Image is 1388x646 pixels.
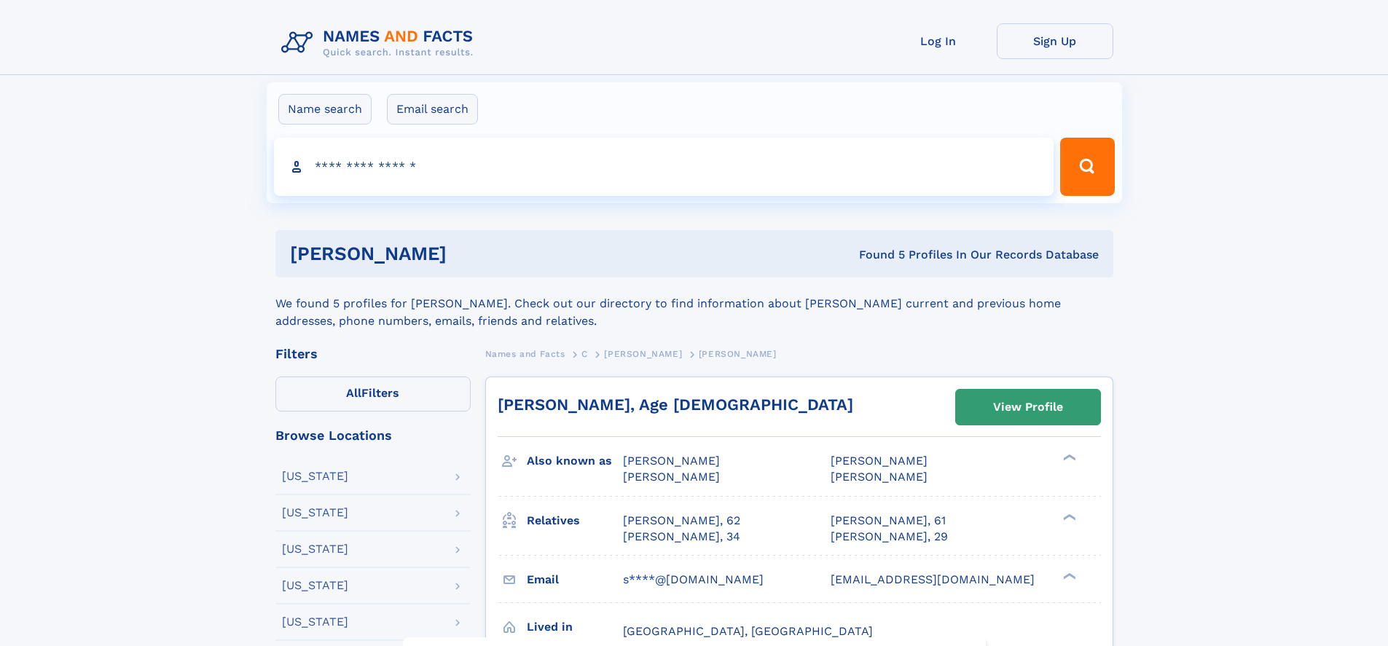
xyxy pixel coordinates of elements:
div: ❯ [1059,453,1077,462]
div: Found 5 Profiles In Our Records Database [653,247,1099,263]
div: Filters [275,347,471,361]
h3: Also known as [527,449,623,473]
div: Browse Locations [275,429,471,442]
a: [PERSON_NAME], 34 [623,529,740,545]
div: [US_STATE] [282,543,348,555]
a: Log In [880,23,997,59]
span: [PERSON_NAME] [604,349,682,359]
span: C [581,349,588,359]
h3: Relatives [527,508,623,533]
div: [US_STATE] [282,470,348,482]
a: View Profile [956,390,1100,425]
a: [PERSON_NAME], 61 [831,513,946,529]
span: [PERSON_NAME] [831,470,928,484]
span: [GEOGRAPHIC_DATA], [GEOGRAPHIC_DATA] [623,624,873,638]
div: We found 5 profiles for [PERSON_NAME]. Check out our directory to find information about [PERSON_... [275,277,1113,330]
div: [US_STATE] [282,616,348,628]
button: Search Button [1060,138,1114,196]
span: [PERSON_NAME] [699,349,777,359]
span: [PERSON_NAME] [623,454,720,468]
a: [PERSON_NAME], 62 [623,513,740,529]
div: [US_STATE] [282,507,348,519]
a: [PERSON_NAME], Age [DEMOGRAPHIC_DATA] [498,395,853,414]
div: [US_STATE] [282,580,348,591]
span: [PERSON_NAME] [831,454,928,468]
img: Logo Names and Facts [275,23,485,63]
a: Names and Facts [485,344,565,363]
span: [PERSON_NAME] [623,470,720,484]
a: [PERSON_NAME], 29 [831,529,948,545]
a: Sign Up [997,23,1113,59]
div: View Profile [993,390,1063,424]
a: C [581,344,588,363]
h3: Email [527,567,623,592]
label: Filters [275,377,471,411]
span: All [346,386,361,400]
div: ❯ [1059,512,1077,521]
label: Email search [387,94,478,125]
div: ❯ [1059,571,1077,580]
h3: Lived in [527,615,623,639]
span: [EMAIL_ADDRESS][DOMAIN_NAME] [831,572,1035,586]
input: search input [274,138,1054,196]
label: Name search [278,94,372,125]
a: [PERSON_NAME] [604,344,682,363]
h1: [PERSON_NAME] [290,245,653,263]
